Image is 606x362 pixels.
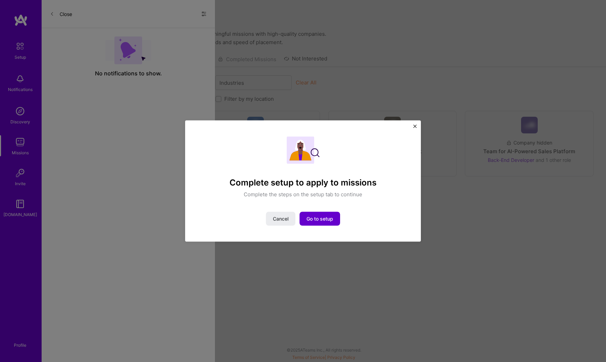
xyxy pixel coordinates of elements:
[273,215,288,222] span: Cancel
[300,212,340,225] button: Go to setup
[244,190,362,198] p: Complete the steps on the setup tab to continue
[413,125,417,132] button: Close
[266,212,295,225] button: Cancel
[230,178,376,188] h4: Complete setup to apply to missions
[306,215,333,222] span: Go to setup
[287,137,320,164] img: Complete setup illustration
